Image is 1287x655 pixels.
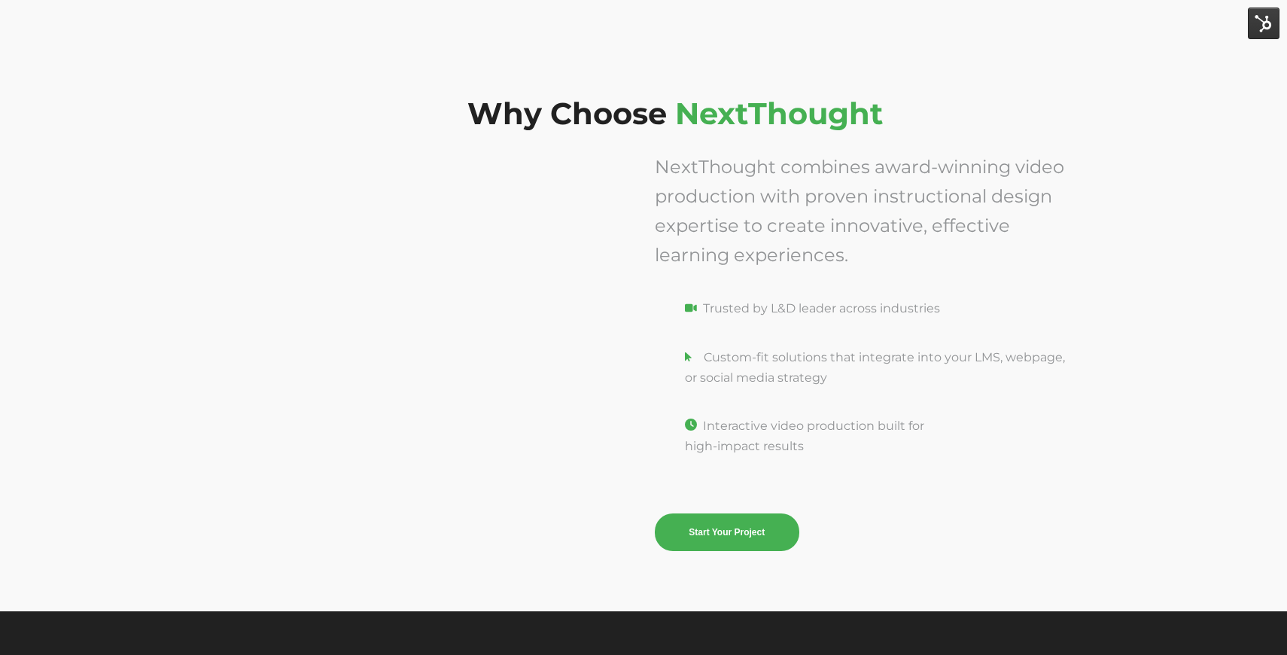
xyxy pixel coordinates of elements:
[655,513,799,551] a: Start Your Project
[689,527,765,538] span: Start Your Project
[703,301,940,315] span: Trusted by L&D leader across industries
[467,95,667,132] span: Why Choose
[685,350,1065,385] span: Custom-fit solutions that integrate into your LMS, webpage, or social media strategy
[211,233,632,470] iframe: NextThought Demos
[655,156,1064,266] span: NextThought combines award-winning video production with proven instructional design expertise to...
[685,419,924,453] span: Interactive video production built for high-impact results
[675,95,883,132] span: NextThought
[1248,8,1279,39] img: HubSpot Tools Menu Toggle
